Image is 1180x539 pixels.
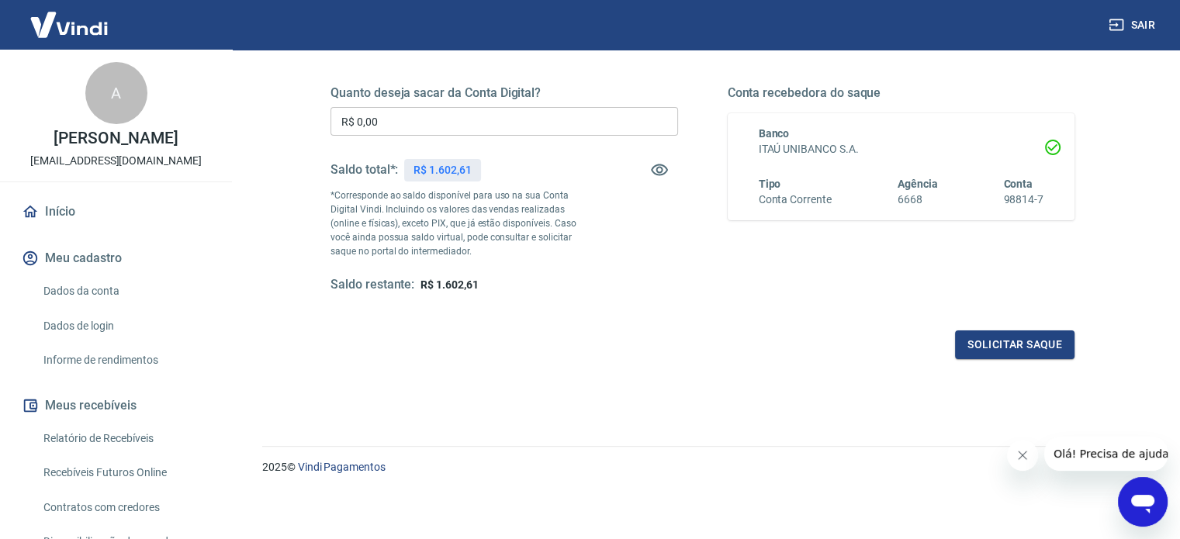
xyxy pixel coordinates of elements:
[330,277,414,293] h5: Saldo restante:
[298,461,386,473] a: Vindi Pagamentos
[37,492,213,523] a: Contratos com credores
[1003,178,1033,190] span: Conta
[9,11,130,23] span: Olá! Precisa de ajuda?
[759,178,781,190] span: Tipo
[54,130,178,147] p: [PERSON_NAME]
[37,275,213,307] a: Dados da conta
[262,459,1143,475] p: 2025 ©
[330,188,591,258] p: *Corresponde ao saldo disponível para uso na sua Conta Digital Vindi. Incluindo os valores das ve...
[1007,440,1038,471] iframe: Fechar mensagem
[330,85,678,101] h5: Quanto deseja sacar da Conta Digital?
[30,153,202,169] p: [EMAIL_ADDRESS][DOMAIN_NAME]
[85,62,147,124] div: A
[19,195,213,229] a: Início
[898,192,938,208] h6: 6668
[955,330,1074,359] button: Solicitar saque
[759,127,790,140] span: Banco
[1106,11,1161,40] button: Sair
[1044,437,1168,471] iframe: Mensagem da empresa
[37,344,213,376] a: Informe de rendimentos
[37,310,213,342] a: Dados de login
[330,162,398,178] h5: Saldo total*:
[728,85,1075,101] h5: Conta recebedora do saque
[1118,477,1168,527] iframe: Botão para abrir a janela de mensagens
[37,457,213,489] a: Recebíveis Futuros Online
[19,389,213,423] button: Meus recebíveis
[37,423,213,454] a: Relatório de Recebíveis
[759,141,1044,157] h6: ITAÚ UNIBANCO S.A.
[19,1,119,48] img: Vindi
[420,278,478,291] span: R$ 1.602,61
[1003,192,1043,208] h6: 98814-7
[414,162,471,178] p: R$ 1.602,61
[759,192,832,208] h6: Conta Corrente
[19,241,213,275] button: Meu cadastro
[898,178,938,190] span: Agência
